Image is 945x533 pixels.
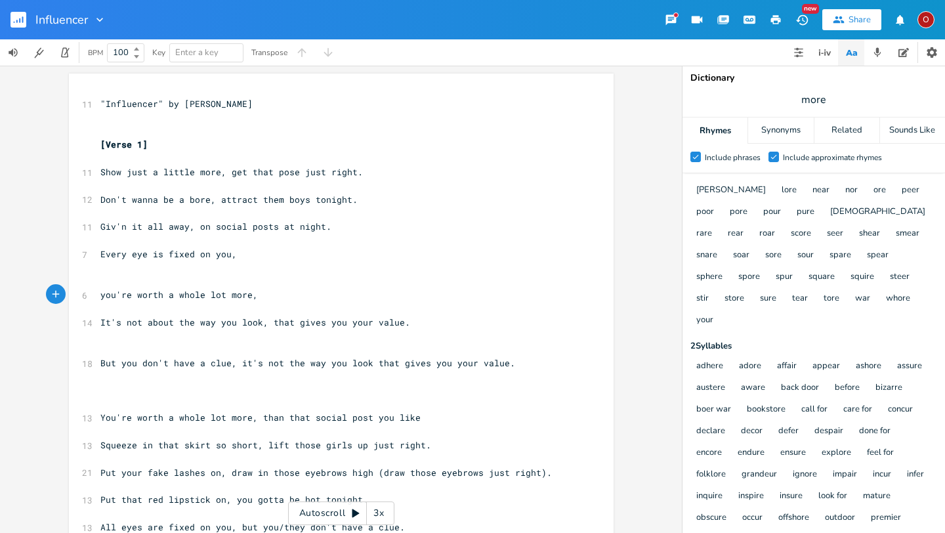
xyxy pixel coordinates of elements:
button: care for [843,404,872,416]
div: 2 Syllable s [690,342,937,351]
div: Autoscroll [288,501,394,525]
button: ore [873,185,886,196]
span: Enter a key [175,47,219,58]
div: Sounds Like [880,117,945,144]
button: ignore [793,469,817,480]
span: Put your fake lashes on, draw in those eyebrows high (draw those eyebrows just right). [100,467,552,479]
button: affair [777,361,797,372]
button: inspire [738,491,764,502]
span: more [801,93,826,108]
span: Show just a little more, get that pose just right. [100,166,363,178]
button: [PERSON_NAME] [696,185,766,196]
button: rare [696,228,712,240]
div: Dictionary [690,74,937,83]
button: spur [776,272,793,283]
span: Influencer [35,14,88,26]
button: call for [801,404,828,416]
span: It's not about the way you look, that gives you your value. [100,316,410,328]
button: store [724,293,744,305]
button: despair [814,426,843,437]
button: assure [897,361,922,372]
button: squire [850,272,874,283]
button: look for [818,491,847,502]
div: New [802,4,819,14]
div: Transpose [251,49,287,56]
button: New [789,8,815,32]
button: square [808,272,835,283]
button: whore [886,293,910,305]
div: Include phrases [705,154,761,161]
button: boer war [696,404,731,416]
button: appear [812,361,840,372]
button: ashore [856,361,881,372]
button: endure [738,448,765,459]
span: Every eye is fixed on you, [100,248,237,260]
div: Share [849,14,871,26]
button: [DEMOGRAPHIC_DATA] [830,207,925,218]
button: bizarre [875,383,902,394]
button: inquire [696,491,723,502]
button: occur [742,513,763,524]
button: bookstore [747,404,786,416]
button: Share [822,9,881,30]
button: declare [696,426,725,437]
button: steer [890,272,910,283]
button: pore [730,207,747,218]
div: 3x [367,501,390,525]
button: nor [845,185,858,196]
button: feel for [867,448,894,459]
div: Key [152,49,165,56]
span: But you don't have a clue, it's not the way you look that gives you your value. [100,357,515,369]
button: your [696,315,713,326]
button: smear [896,228,919,240]
div: Related [814,117,879,144]
button: outdoor [825,513,855,524]
button: tear [792,293,808,305]
button: shear [859,228,880,240]
span: [Verse 1] [100,139,148,150]
button: sore [765,250,782,261]
button: incur [873,469,891,480]
button: poor [696,207,714,218]
button: offshore [778,513,809,524]
button: near [812,185,829,196]
button: obscure [696,513,726,524]
button: encore [696,448,722,459]
button: tore [824,293,839,305]
button: ensure [780,448,806,459]
button: roar [759,228,775,240]
button: insure [780,491,803,502]
button: decor [741,426,763,437]
button: spare [829,250,851,261]
span: "Influencer" by [PERSON_NAME] [100,98,253,110]
button: premier [871,513,901,524]
button: concur [888,404,913,416]
div: Include approximate rhymes [783,154,882,161]
button: done for [859,426,891,437]
button: pure [797,207,814,218]
span: All eyes are fixed on you, but you/they don't have a clue. [100,521,405,533]
span: you're worth a whole lot more, [100,289,258,301]
button: sour [797,250,814,261]
button: folklore [696,469,726,480]
button: snare [696,250,717,261]
button: spear [867,250,889,261]
button: back door [781,383,819,394]
button: spore [738,272,760,283]
button: mature [863,491,891,502]
button: peer [902,185,919,196]
span: Giv'n it all away, on social posts at night. [100,221,331,232]
button: O [917,5,934,35]
button: before [835,383,860,394]
button: impair [833,469,857,480]
button: score [791,228,811,240]
span: Don't wanna be a bore, attract them boys tonight. [100,194,358,205]
button: sure [760,293,776,305]
div: Synonyms [748,117,813,144]
span: Squeeze in that skirt so short, lift those girls up just right. [100,439,431,451]
button: war [855,293,870,305]
button: infer [907,469,924,480]
button: rear [728,228,744,240]
button: adhere [696,361,723,372]
button: soar [733,250,749,261]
